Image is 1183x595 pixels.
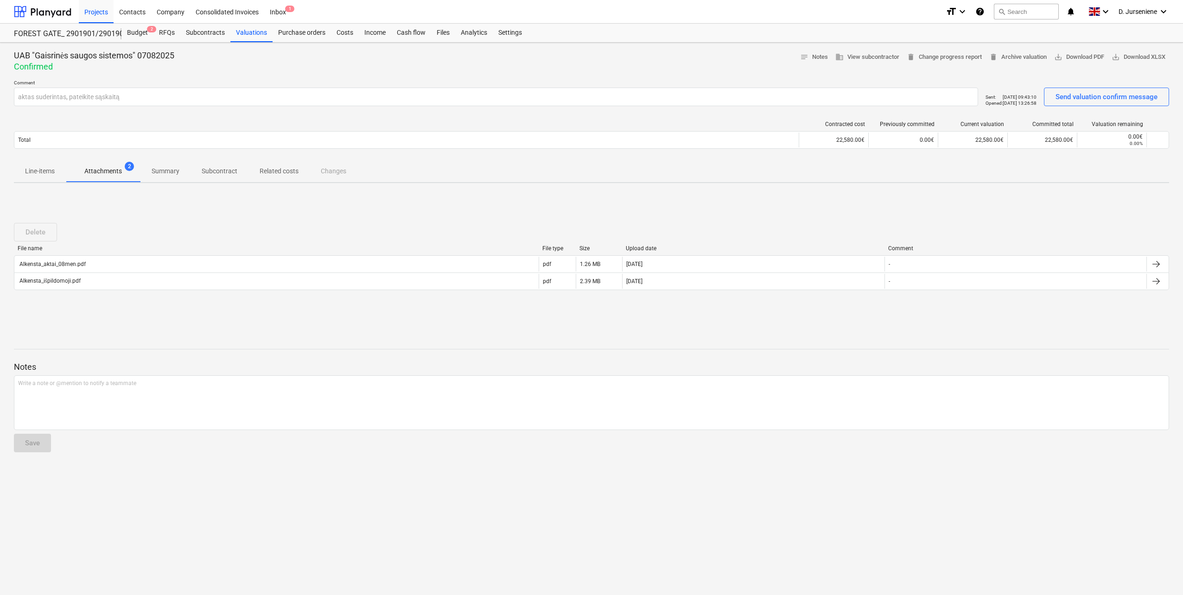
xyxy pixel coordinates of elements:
div: [DATE] [626,278,642,285]
p: Confirmed [14,61,174,72]
div: 1.26 MB [580,261,600,267]
div: pdf [543,278,551,285]
span: search [998,8,1005,15]
i: Knowledge base [975,6,985,17]
div: Budget [121,24,153,42]
button: Notes [796,50,832,64]
span: save_alt [1112,53,1120,61]
div: Upload date [626,245,881,252]
div: 0.00€ [1081,133,1143,140]
span: 2 [125,162,134,171]
a: Income [359,24,391,42]
button: Search [994,4,1059,19]
div: pdf [543,261,551,267]
i: keyboard_arrow_down [1100,6,1111,17]
a: Cash flow [391,24,431,42]
a: Purchase orders [273,24,331,42]
span: delete [989,53,998,61]
span: D. Jurseniene [1119,8,1157,15]
button: Download PDF [1050,50,1108,64]
span: View subcontractor [835,52,899,63]
a: Settings [493,24,528,42]
span: business [835,53,844,61]
a: Analytics [455,24,493,42]
div: Send valuation confirm message [1056,91,1158,103]
div: 22,580.00€ [799,133,868,147]
p: Line-items [25,166,55,176]
p: Notes [14,361,1169,373]
div: Alkensta_aktai_08men.pdf [18,261,86,267]
span: notes [800,53,808,61]
div: Comment [888,245,1143,252]
a: Budget2 [121,24,153,42]
div: 22,580.00€ [1007,133,1077,147]
div: FOREST GATE_ 2901901/2901902/2901903 [14,29,110,39]
span: delete [907,53,915,61]
small: 0.00% [1130,141,1143,146]
span: Change progress report [907,52,982,63]
div: File name [18,245,535,252]
p: UAB "Gaisrinės saugos sistemos" 07082025 [14,50,174,61]
p: [DATE] 09:43:10 [1003,94,1037,100]
button: Send valuation confirm message [1044,88,1169,106]
div: Valuation remaining [1081,121,1143,127]
div: Alkensta_išpildomoji.pdf [18,278,81,285]
button: Download XLSX [1108,50,1169,64]
div: 0.00€ [868,133,938,147]
i: keyboard_arrow_down [1158,6,1169,17]
div: Previously committed [872,121,935,127]
div: Contracted cost [803,121,865,127]
div: [DATE] [626,261,642,267]
div: Size [579,245,618,252]
div: Committed total [1011,121,1074,127]
p: Summary [152,166,179,176]
i: keyboard_arrow_down [957,6,968,17]
p: Subcontract [202,166,237,176]
span: 2 [147,26,156,32]
a: Subcontracts [180,24,230,42]
span: save_alt [1054,53,1062,61]
div: File type [542,245,572,252]
p: [DATE] 13:26:58 [1003,100,1037,106]
button: Archive valuation [986,50,1050,64]
span: 1 [285,6,294,12]
a: RFQs [153,24,180,42]
span: Archive valuation [989,52,1047,63]
span: Notes [800,52,828,63]
button: Change progress report [903,50,986,64]
a: Costs [331,24,359,42]
p: Related costs [260,166,299,176]
p: Comment [14,80,978,88]
div: 2.39 MB [580,278,600,285]
iframe: Chat Widget [1137,551,1183,595]
p: Total [18,136,31,144]
div: Current valuation [942,121,1004,127]
div: 22,580.00€ [938,133,1007,147]
p: Attachments [84,166,122,176]
i: notifications [1066,6,1075,17]
span: Download PDF [1054,52,1104,63]
p: Opened : [986,100,1003,106]
span: Download XLSX [1112,52,1165,63]
a: Files [431,24,455,42]
div: - [889,278,890,285]
i: format_size [946,6,957,17]
a: Valuations [230,24,273,42]
button: View subcontractor [832,50,903,64]
div: - [889,261,890,267]
p: Sent : [986,94,996,100]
